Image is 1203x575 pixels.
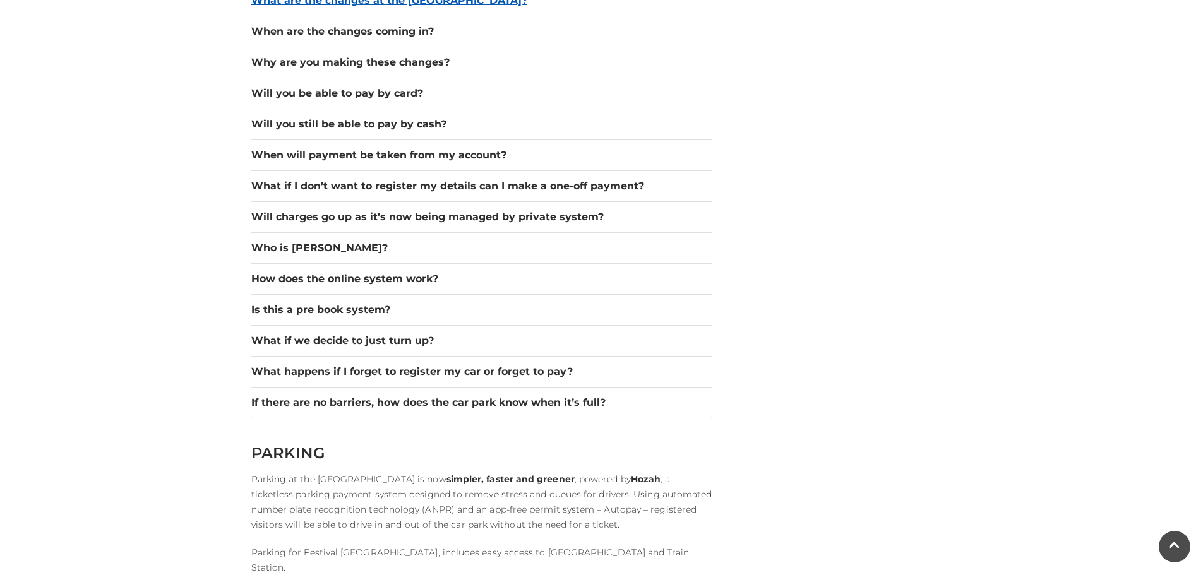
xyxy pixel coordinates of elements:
button: If there are no barriers, how does the car park know when it’s full? [251,395,712,410]
button: What happens if I forget to register my car or forget to pay? [251,364,712,379]
strong: Hozah [631,473,661,485]
button: How does the online system work? [251,271,712,287]
p: Parking at the [GEOGRAPHIC_DATA] is now , powered by , a ticketless parking payment system design... [251,471,712,532]
button: Is this a pre book system? [251,302,712,317]
button: Will charges go up as it’s now being managed by private system? [251,210,712,225]
button: When will payment be taken from my account? [251,148,712,163]
button: Why are you making these changes? [251,55,712,70]
button: Who is [PERSON_NAME]? [251,240,712,256]
button: What if we decide to just turn up? [251,333,712,348]
button: What if I don’t want to register my details can I make a one-off payment? [251,179,712,194]
button: Will you still be able to pay by cash? [251,117,712,132]
h2: PARKING [251,444,712,462]
p: Parking for Festival [GEOGRAPHIC_DATA], includes easy access to [GEOGRAPHIC_DATA] and Train Station. [251,545,712,575]
button: When are the changes coming in? [251,24,712,39]
strong: simpler, faster and greener [446,473,575,485]
button: Will you be able to pay by card? [251,86,712,101]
